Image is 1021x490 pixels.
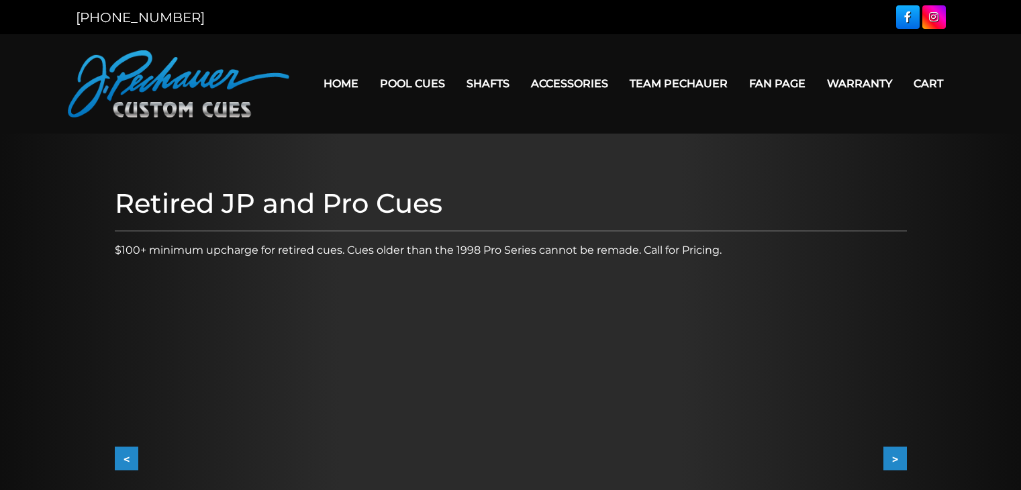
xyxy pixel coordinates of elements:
a: Warranty [816,66,903,101]
div: Carousel Navigation [115,447,907,471]
a: Home [313,66,369,101]
a: Fan Page [738,66,816,101]
a: Accessories [520,66,619,101]
h1: Retired JP and Pro Cues [115,187,907,219]
a: Pool Cues [369,66,456,101]
img: Pechauer Custom Cues [68,50,289,117]
a: Cart [903,66,954,101]
a: Team Pechauer [619,66,738,101]
a: [PHONE_NUMBER] [76,9,205,26]
button: < [115,447,138,471]
a: Shafts [456,66,520,101]
button: > [883,447,907,471]
p: $100+ minimum upcharge for retired cues. Cues older than the 1998 Pro Series cannot be remade. Ca... [115,242,907,258]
